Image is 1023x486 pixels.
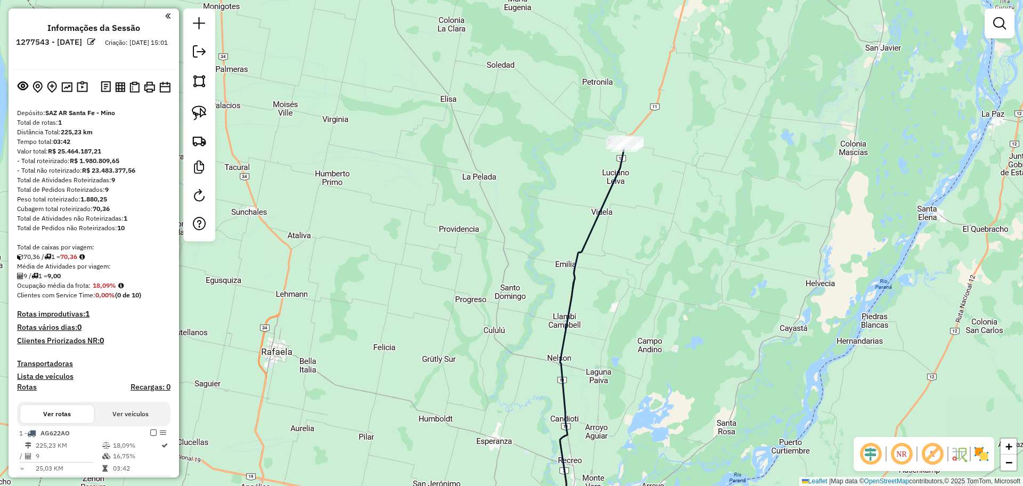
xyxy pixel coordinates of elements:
[951,446,968,463] img: Fluxo de ruas
[79,254,85,260] i: Meta Caixas/viagem: 284,27 Diferença: -213,91
[77,322,82,332] strong: 0
[95,291,115,299] strong: 0,00%
[47,272,61,280] strong: 9,00
[59,79,75,94] button: Otimizar todas as rotas
[48,147,101,155] strong: R$ 25.464.187,21
[131,383,170,392] h4: Recargas: 0
[858,441,883,467] span: Ocultar deslocamento
[75,79,90,95] button: Painel de Sugestão
[17,271,170,281] div: 9 / 1 =
[17,281,91,289] span: Ocupação média da frota:
[17,252,170,262] div: 70,36 / 1 =
[45,79,59,95] button: Adicionar Atividades
[192,74,207,88] img: Selecionar atividades - polígono
[115,291,141,299] strong: (0 de 10)
[17,185,170,195] div: Total de Pedidos Roteirizados:
[94,405,167,423] button: Ver veículos
[19,463,25,474] td: =
[47,23,140,33] h4: Informações da Sessão
[93,281,116,289] strong: 18,09%
[799,477,1023,486] div: Map data © contributors,© 2025 TomTom, Microsoft
[93,205,110,213] strong: 70,36
[160,430,166,436] em: Opções
[17,127,170,137] div: Distância Total:
[117,224,125,232] strong: 10
[87,38,95,46] em: Alterar nome da sessão
[17,336,170,345] h4: Clientes Priorizados NR:
[112,440,160,451] td: 18,09%
[1001,455,1017,471] a: Zoom out
[989,13,1010,34] a: Exibir filtros
[1001,439,1017,455] a: Zoom in
[61,128,93,136] strong: 225,23 km
[189,157,210,181] a: Criar modelo
[99,79,113,95] button: Logs desbloquear sessão
[17,156,170,166] div: - Total roteirizado:
[192,106,207,120] img: Selecionar atividades - laço
[102,442,110,449] i: % de utilização do peso
[17,323,170,332] h4: Rotas vários dias:
[829,477,831,485] span: |
[16,37,82,47] h6: 1277543 - [DATE]
[17,137,170,147] div: Tempo total:
[44,254,51,260] i: Total de rotas
[70,157,119,165] strong: R$ 1.980.809,65
[20,405,94,423] button: Ver rotas
[864,477,910,485] a: OpenStreetMap
[161,442,168,449] i: Rota otimizada
[17,118,170,127] div: Total de rotas:
[17,214,170,223] div: Total de Atividades não Roteirizadas:
[113,79,127,94] button: Visualizar relatório de Roteirização
[17,359,170,368] h4: Transportadoras
[17,383,37,392] a: Rotas
[165,10,170,22] a: Clique aqui para minimizar o painel
[17,147,170,156] div: Valor total:
[40,429,70,437] span: AG622AO
[17,166,170,175] div: - Total não roteirizado:
[17,273,23,279] i: Total de Atividades
[157,79,173,95] button: Disponibilidade de veículos
[82,166,135,174] strong: R$ 23.483.377,56
[17,108,170,118] div: Depósito:
[85,309,90,319] strong: 1
[25,453,31,459] i: Total de Atividades
[17,262,170,271] div: Média de Atividades por viagem:
[118,282,124,289] em: Média calculada utilizando a maior ocupação (%Peso ou %Cubagem) de cada rota da sessão. Rotas cro...
[17,195,170,204] div: Peso total roteirizado:
[150,430,157,436] em: Finalizar rota
[17,175,170,185] div: Total de Atividades Roteirizadas:
[53,137,70,145] strong: 03:42
[889,441,914,467] span: Ocultar NR
[58,118,62,126] strong: 1
[142,79,157,95] button: Imprimir Rotas
[920,441,945,467] span: Exibir rótulo
[19,451,25,461] td: /
[192,133,207,148] img: Criar rota
[1005,456,1012,469] span: −
[189,41,210,65] a: Exportar sessão
[127,79,142,95] button: Visualizar Romaneio
[45,109,115,117] strong: SAZ AR Santa Fe - Mino
[102,453,110,459] i: % de utilização da cubagem
[124,214,127,222] strong: 1
[112,451,160,461] td: 16,75%
[17,223,170,233] div: Total de Pedidos não Roteirizados:
[80,195,107,203] strong: 1.880,25
[100,336,104,345] strong: 0
[17,291,95,299] span: Clientes com Service Time:
[189,185,210,209] a: Reroteirizar Sessão
[101,38,172,47] div: Criação: [DATE] 15:01
[973,446,990,463] img: Exibir/Ocultar setores
[17,242,170,252] div: Total de caixas por viagem:
[30,79,45,95] button: Centralizar mapa no depósito ou ponto de apoio
[31,273,38,279] i: Total de rotas
[105,185,109,193] strong: 9
[17,310,170,319] h4: Rotas improdutivas:
[25,442,31,449] i: Distância Total
[17,204,170,214] div: Cubagem total roteirizado:
[35,463,102,474] td: 25,03 KM
[17,372,170,381] h4: Lista de veículos
[35,440,102,451] td: 225,23 KM
[802,477,827,485] a: Leaflet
